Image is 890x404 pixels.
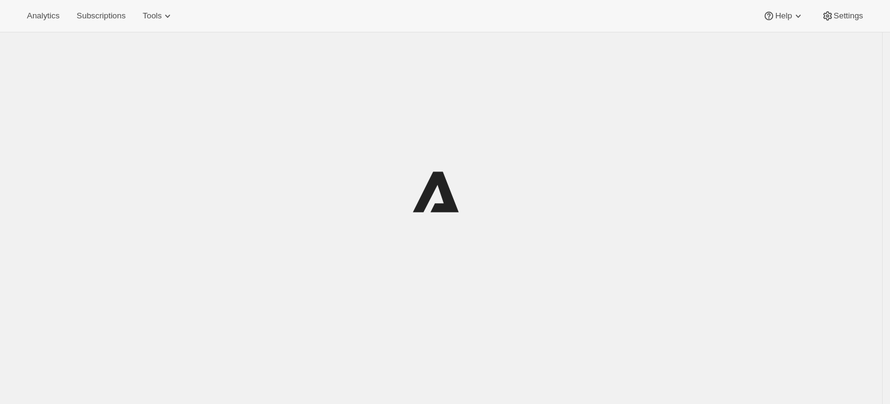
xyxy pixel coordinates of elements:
[69,7,133,24] button: Subscriptions
[775,11,792,21] span: Help
[20,7,67,24] button: Analytics
[755,7,811,24] button: Help
[814,7,870,24] button: Settings
[143,11,161,21] span: Tools
[834,11,863,21] span: Settings
[135,7,181,24] button: Tools
[27,11,59,21] span: Analytics
[76,11,125,21] span: Subscriptions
